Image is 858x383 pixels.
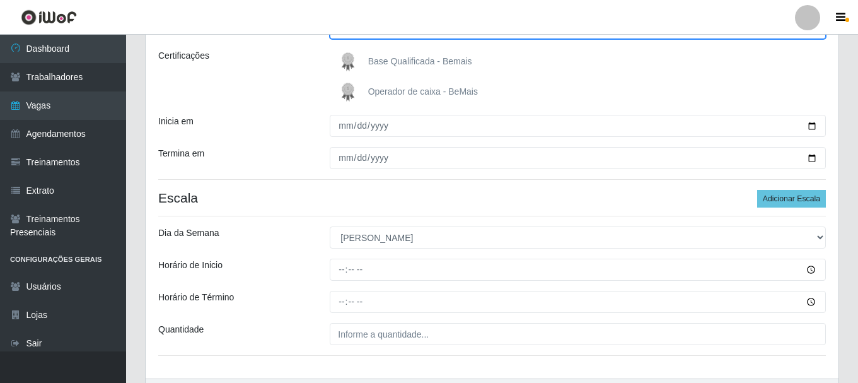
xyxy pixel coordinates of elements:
label: Termina em [158,147,204,160]
h4: Escala [158,190,826,206]
img: Operador de caixa - BeMais [335,80,366,105]
label: Horário de Inicio [158,259,223,272]
input: 00:00 [330,259,826,281]
label: Certificações [158,49,209,62]
button: Adicionar Escala [757,190,826,208]
input: 00:00 [330,291,826,313]
span: Operador de caixa - BeMais [368,86,478,97]
label: Dia da Semana [158,227,219,240]
img: Base Qualificada - Bemais [335,49,366,74]
span: Base Qualificada - Bemais [368,56,472,66]
input: 00/00/0000 [330,115,826,137]
input: 00/00/0000 [330,147,826,169]
label: Inicia em [158,115,194,128]
img: CoreUI Logo [21,9,77,25]
label: Horário de Término [158,291,234,304]
input: Informe a quantidade... [330,323,826,345]
label: Quantidade [158,323,204,336]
